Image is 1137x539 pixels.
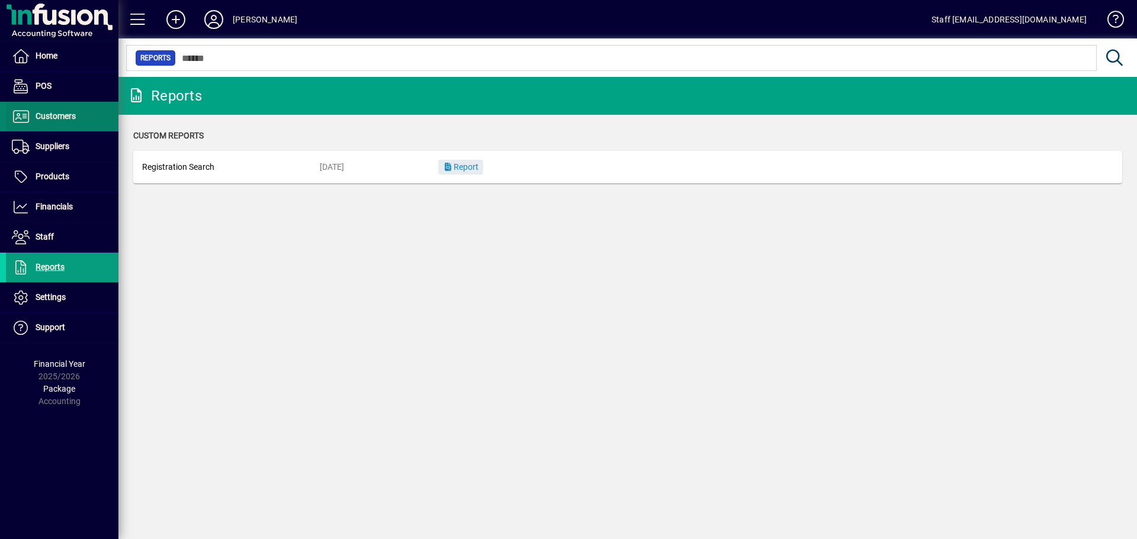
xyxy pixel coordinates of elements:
a: Suppliers [6,132,118,162]
span: Reports [36,262,65,272]
span: Financial Year [34,359,85,369]
a: Knowledge Base [1099,2,1122,41]
button: Report [438,160,483,175]
a: Home [6,41,118,71]
span: Suppliers [36,141,69,151]
button: Profile [195,9,233,30]
div: Staff [EMAIL_ADDRESS][DOMAIN_NAME] [932,10,1087,29]
a: Support [6,313,118,343]
a: POS [6,72,118,101]
a: Staff [6,222,118,252]
span: Report [443,162,478,172]
a: Products [6,162,118,192]
a: Customers [6,102,118,131]
div: [DATE] [320,161,438,173]
span: Customers [36,111,76,121]
span: Home [36,51,57,60]
span: Products [36,172,69,181]
div: Registration Search [142,161,320,173]
span: Reports [140,52,171,64]
span: POS [36,81,52,91]
div: Reports [127,86,202,105]
a: Settings [6,283,118,312]
span: Staff [36,232,54,241]
span: Support [36,322,65,332]
a: Financials [6,192,118,222]
span: Custom Reports [133,131,204,140]
div: [PERSON_NAME] [233,10,297,29]
span: Package [43,384,75,393]
span: Financials [36,202,73,211]
span: Settings [36,292,66,302]
button: Add [157,9,195,30]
